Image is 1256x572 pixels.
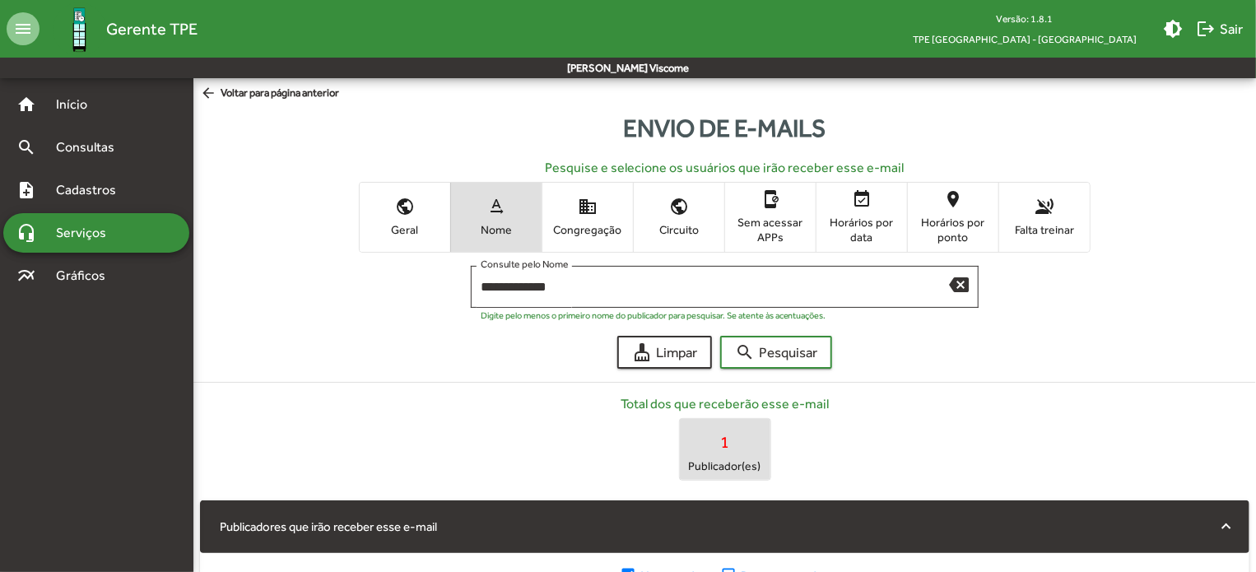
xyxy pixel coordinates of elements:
span: Voltar para página anterior [200,85,339,103]
div: Versão: 1.8.1 [900,8,1150,29]
span: Consultas [46,137,136,157]
span: Sem acessar APPs [729,215,812,244]
button: Nome [451,183,542,251]
mat-icon: public [669,197,689,216]
button: Falta treinar [999,183,1090,251]
mat-icon: event_available [852,189,872,209]
button: 1Publicador(es) [680,419,770,480]
mat-icon: menu [7,12,40,45]
span: Cadastros [46,180,137,200]
mat-icon: home [16,95,36,114]
mat-icon: search [16,137,36,157]
mat-icon: domain [578,197,598,216]
span: Falta treinar [1003,222,1086,237]
mat-icon: text_rotation_none [486,197,506,216]
span: TPE [GEOGRAPHIC_DATA] - [GEOGRAPHIC_DATA] [900,29,1150,49]
button: Horários por ponto [908,183,998,251]
h6: Total dos que receberão esse e-mail [621,396,829,412]
span: Horários por data [821,215,903,244]
mat-expansion-panel-header: Publicadores que irão receber esse e-mail [200,500,1249,553]
span: Limpar [632,337,697,367]
mat-icon: public [395,197,415,216]
button: Pesquisar [720,336,832,369]
span: Horários por ponto [912,215,994,244]
button: Sem acessar APPs [725,183,816,251]
span: Geral [364,222,446,237]
span: Serviços [46,223,128,243]
a: Gerente TPE [40,2,198,56]
mat-icon: cleaning_services [632,342,652,362]
mat-icon: multiline_chart [16,266,36,286]
span: Gerente TPE [106,16,198,42]
mat-icon: logout [1196,19,1216,39]
button: Circuito [634,183,724,251]
mat-hint: Digite pelo menos o primeiro nome do publicador para pesquisar. Se atente às acentuações. [481,310,826,320]
span: Nome [455,222,537,237]
mat-icon: backspace [949,274,969,294]
span: Gráficos [46,266,128,286]
h6: Pesquise e selecione os usuários que irão receber esse e-mail [207,160,1243,175]
mat-panel-title: Publicadores que irão receber esse e-mail [220,518,1210,537]
button: Limpar [617,336,712,369]
mat-icon: note_add [16,180,36,200]
mat-icon: headset_mic [16,223,36,243]
span: Sair [1196,14,1243,44]
span: Circuito [638,222,720,237]
span: Início [46,95,111,114]
button: Sair [1189,14,1249,44]
span: Pesquisar [735,337,817,367]
mat-icon: location_on [943,189,963,209]
mat-icon: brightness_medium [1163,19,1183,39]
button: Congregação [542,183,633,251]
img: Logo [53,2,106,56]
button: Geral [360,183,450,251]
mat-icon: search [735,342,755,362]
mat-icon: arrow_back [200,85,221,103]
mat-icon: voice_over_off [1035,197,1054,216]
div: Envio de e-mails [193,109,1256,146]
span: Publicador(es) [684,458,766,473]
button: Horários por data [816,183,907,251]
span: Congregação [547,222,629,237]
mat-icon: app_blocking [761,189,780,209]
span: 1 [684,431,766,453]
